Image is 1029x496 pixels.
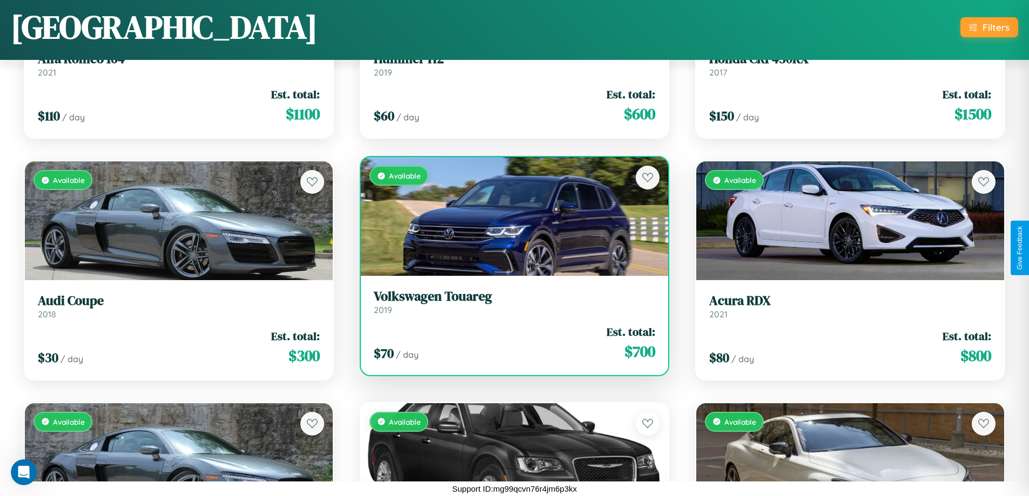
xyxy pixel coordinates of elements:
[396,349,419,360] span: / day
[374,289,656,315] a: Volkswagen Touareg2019
[38,67,56,78] span: 2021
[943,328,991,344] span: Est. total:
[38,51,320,78] a: Alfa Romeo 1642021
[271,328,320,344] span: Est. total:
[271,86,320,102] span: Est. total:
[960,17,1018,37] button: Filters
[452,481,577,496] p: Support ID: mg99qcvn76r4jm6p3kx
[389,171,421,180] span: Available
[709,309,728,320] span: 2021
[607,86,655,102] span: Est. total:
[288,345,320,366] span: $ 300
[374,304,392,315] span: 2019
[960,345,991,366] span: $ 800
[709,293,991,320] a: Acura RDX2021
[624,341,655,362] span: $ 700
[709,349,729,366] span: $ 80
[943,86,991,102] span: Est. total:
[731,354,754,364] span: / day
[53,175,85,185] span: Available
[60,354,83,364] span: / day
[38,107,60,125] span: $ 110
[11,5,318,49] h1: [GEOGRAPHIC_DATA]
[374,67,392,78] span: 2019
[709,67,727,78] span: 2017
[1016,226,1024,270] div: Give Feedback
[396,112,419,123] span: / day
[38,293,320,309] h3: Audi Coupe
[709,107,734,125] span: $ 150
[736,112,759,123] span: / day
[374,344,394,362] span: $ 70
[624,103,655,125] span: $ 600
[11,459,37,485] iframe: Intercom live chat
[38,309,56,320] span: 2018
[724,175,756,185] span: Available
[709,51,991,78] a: Honda CRF450RX2017
[374,289,656,304] h3: Volkswagen Touareg
[38,293,320,320] a: Audi Coupe2018
[38,349,58,366] span: $ 30
[374,107,394,125] span: $ 60
[983,22,1010,33] div: Filters
[62,112,85,123] span: / day
[607,324,655,339] span: Est. total:
[724,417,756,426] span: Available
[954,103,991,125] span: $ 1500
[709,293,991,309] h3: Acura RDX
[53,417,85,426] span: Available
[286,103,320,125] span: $ 1100
[389,417,421,426] span: Available
[374,51,656,78] a: Hummer H22019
